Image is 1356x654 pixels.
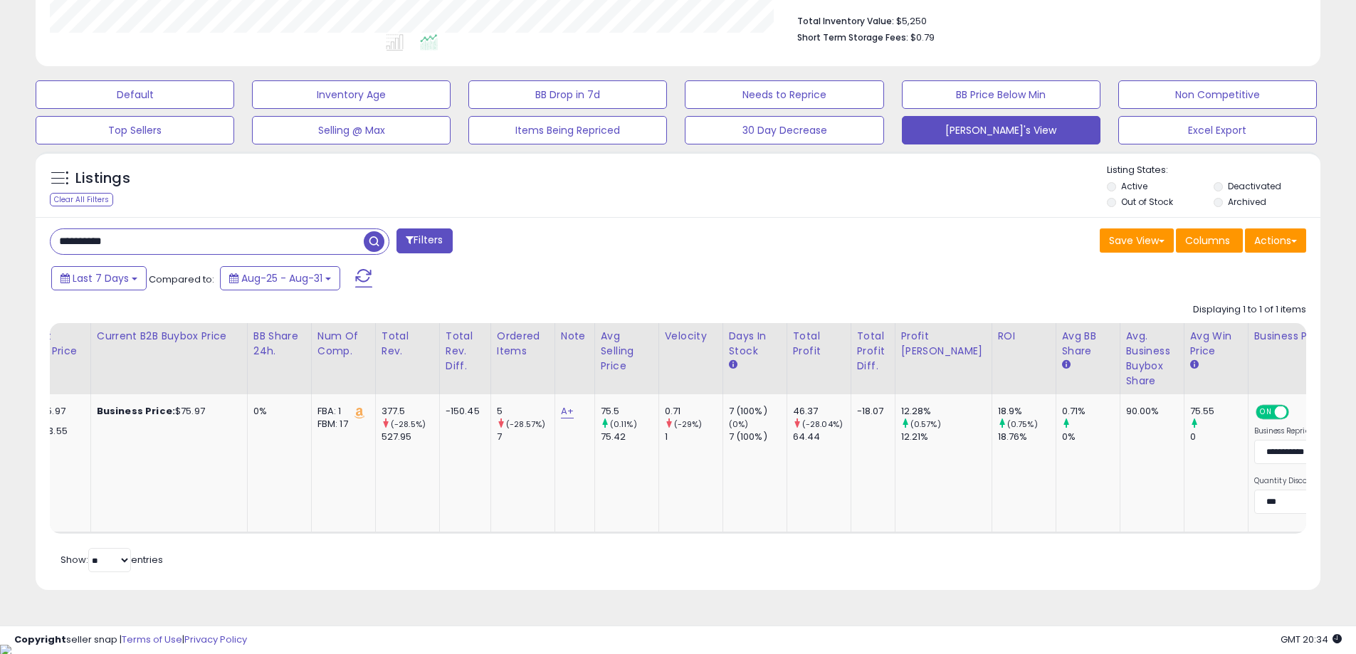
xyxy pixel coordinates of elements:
div: 75.55 [1190,405,1248,418]
div: 18.76% [998,431,1056,443]
div: Avg BB Share [1062,329,1114,359]
div: Clear All Filters [50,193,113,206]
label: Archived [1228,196,1266,208]
small: (-28.04%) [802,418,843,430]
div: $75.97 [97,405,236,418]
div: 377.5 [382,405,439,418]
div: 75.5 [601,405,658,418]
div: Num of Comp. [317,329,369,359]
small: Avg Win Price. [1190,359,1199,371]
label: Out of Stock [1121,196,1173,208]
label: Active [1121,180,1147,192]
button: Actions [1245,228,1306,253]
div: 90.00% [1126,405,1173,418]
div: 1 [665,431,722,443]
a: Privacy Policy [184,633,247,646]
b: Short Term Storage Fees: [797,31,908,43]
small: (0%) [729,418,749,430]
span: Aug-25 - Aug-31 [241,271,322,285]
span: $0.79 [910,31,935,44]
div: Days In Stock [729,329,781,359]
small: (-28.57%) [506,418,545,430]
div: Total Rev. Diff. [446,329,485,374]
div: 7 (100%) [729,431,787,443]
a: A+ [561,404,574,418]
small: (-29%) [674,418,703,430]
span: 75.97 [41,404,65,418]
span: Last 7 Days [73,271,129,285]
span: Columns [1185,233,1230,248]
p: Listing States: [1107,164,1320,177]
span: Show: entries [61,553,163,566]
small: Avg BB Share. [1062,359,1071,371]
a: Terms of Use [122,633,182,646]
span: Compared to: [149,273,214,286]
button: Excel Export [1118,116,1317,144]
div: 64.44 [793,431,851,443]
div: Current B2B Buybox Price [97,329,241,344]
div: Total Profit [793,329,845,359]
div: FBA: 1 [317,405,364,418]
div: 18.9% [998,405,1056,418]
strong: Copyright [14,633,66,646]
div: 12.28% [901,405,992,418]
div: Total Profit Diff. [857,329,889,374]
button: Filters [396,228,452,253]
button: Columns [1176,228,1243,253]
div: 12.21% [901,431,992,443]
span: ON [1257,406,1275,418]
button: Default [36,80,234,109]
div: Current Buybox Price [11,329,85,359]
div: ROI [998,329,1050,344]
span: 2025-09-8 20:34 GMT [1281,633,1342,646]
div: 0.71 [665,405,722,418]
small: (0.75%) [1007,418,1038,430]
small: (-28.5%) [391,418,426,430]
div: Velocity [665,329,717,344]
div: 0 [1190,431,1248,443]
div: Total Rev. [382,329,433,359]
b: Business Price: [97,404,175,418]
div: 0.71% [1062,405,1120,418]
button: 30 Day Decrease [685,116,883,144]
button: BB Drop in 7d [468,80,667,109]
div: Avg Win Price [1190,329,1242,359]
div: 46.37 [793,405,851,418]
div: Displaying 1 to 1 of 1 items [1193,303,1306,317]
div: 527.95 [382,431,439,443]
div: 75.42 [601,431,658,443]
div: Avg Selling Price [601,329,653,374]
small: (0.57%) [910,418,941,430]
small: Days In Stock. [729,359,737,371]
div: Profit [PERSON_NAME] [901,329,986,359]
label: Deactivated [1228,180,1281,192]
button: Selling @ Max [252,116,451,144]
button: Last 7 Days [51,266,147,290]
button: Items Being Repriced [468,116,667,144]
button: BB Price Below Min [902,80,1100,109]
div: FBM: 17 [317,418,364,431]
button: Aug-25 - Aug-31 [220,266,340,290]
div: Ordered Items [497,329,549,359]
button: Needs to Reprice [685,80,883,109]
div: 7 [497,431,555,443]
span: 73.55 [43,424,68,438]
span: OFF [1286,406,1309,418]
div: Note [561,329,589,344]
div: -150.45 [446,405,480,418]
small: (0.11%) [610,418,637,430]
div: seller snap | | [14,633,247,647]
button: Save View [1100,228,1174,253]
button: Non Competitive [1118,80,1317,109]
li: $5,250 [797,11,1295,28]
button: [PERSON_NAME]'s View [902,116,1100,144]
button: Top Sellers [36,116,234,144]
div: -18.07 [857,405,884,418]
div: 0% [253,405,300,418]
div: Avg. Business Buybox Share [1126,329,1178,389]
div: 0% [1062,431,1120,443]
div: 5 [497,405,555,418]
button: Inventory Age [252,80,451,109]
h5: Listings [75,169,130,189]
div: 7 (100%) [729,405,787,418]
